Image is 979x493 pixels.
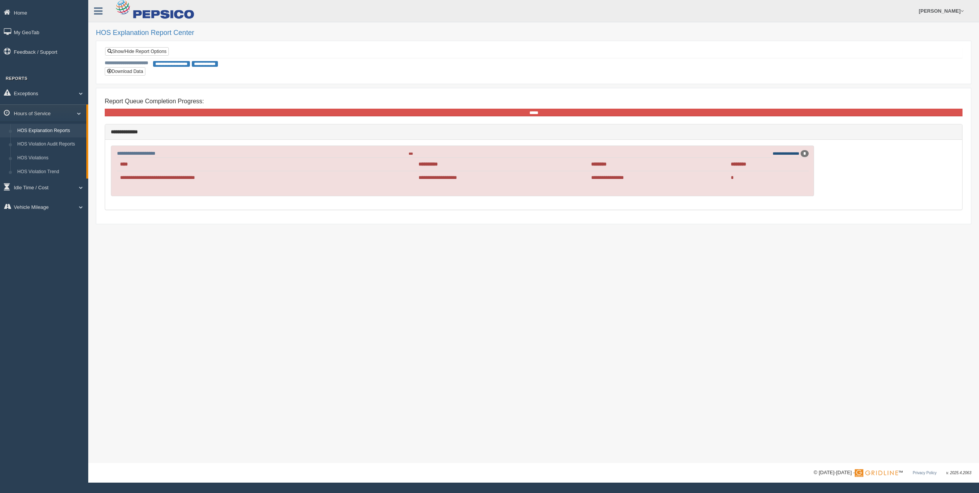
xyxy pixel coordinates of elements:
[14,124,86,138] a: HOS Explanation Reports
[105,47,169,56] a: Show/Hide Report Options
[913,471,936,475] a: Privacy Policy
[814,469,971,477] div: © [DATE]-[DATE] - ™
[105,98,963,105] h4: Report Queue Completion Progress:
[105,67,145,76] button: Download Data
[14,151,86,165] a: HOS Violations
[14,165,86,179] a: HOS Violation Trend
[96,29,971,37] h2: HOS Explanation Report Center
[14,137,86,151] a: HOS Violation Audit Reports
[946,471,971,475] span: v. 2025.4.2063
[855,469,898,477] img: Gridline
